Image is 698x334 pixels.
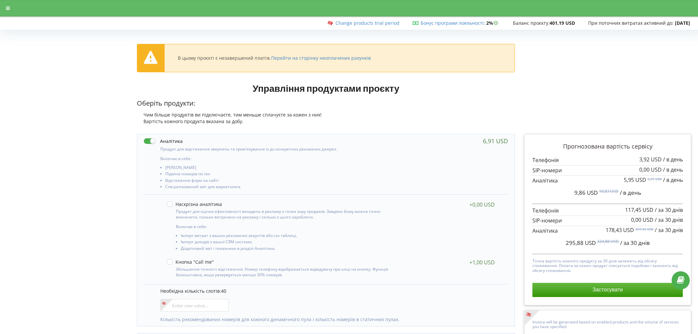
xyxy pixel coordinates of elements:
[160,146,399,152] p: Продукт для відстеження звернень та прив'язування їх до конкретних рекламних джерел.
[532,318,683,329] p: Invoice will be generated based on enabled products and the volume of services you have specified
[631,216,653,223] span: 0,00 USD
[165,172,399,178] li: Підміна номерів по гео
[486,20,500,26] strong: 2%
[597,239,619,244] sup: 324,88 USD
[165,178,399,184] li: Відстеження форм на сайті
[655,206,683,214] span: / за 30 днів
[532,142,683,151] p: Прогнозована вартість сервісу
[137,112,515,118] div: Чим більше продуктів ви підключаєте, тим меньше сплачуєте за кожен з них!
[469,201,495,208] div: +0,00 USD
[639,156,662,163] span: 3,92 USD
[635,227,653,231] sup: 207,43 USD
[181,246,397,252] li: Додатковий звіт і показники в розділі Аналітика.
[625,206,653,214] span: 117,45 USD
[176,266,397,278] p: Збільшення точності відстеження. Номер телефону відображається відвідувачу при кліці на кнопку. Ф...
[599,188,619,194] sup: 10,83 USD
[144,138,183,145] label: Аналітика
[532,177,683,184] p: Аналітика
[532,207,683,215] p: Телефонія
[532,227,683,235] p: Аналітика
[137,118,515,125] div: Вартість кожного продукта вказана за добу.
[469,259,495,266] div: +1,00 USD
[513,20,550,26] span: Баланс проєкту:
[663,156,683,163] span: / в день
[624,176,646,184] span: 5,95 USD
[160,288,501,294] p: Необхідна кількість слотів:
[620,189,641,196] span: / в день
[221,288,226,294] span: 40
[335,20,399,26] a: Change products trial period
[574,189,598,196] span: 9,86 USD
[639,166,662,173] span: 0,00 USD
[181,233,397,240] li: Імпорт витрат з ваших рекламних акаунтів або csv таблиці,
[178,55,371,61] div: В цьому проєкті є незавершений платіж.
[675,20,690,26] strong: [DATE]
[532,217,683,224] p: SIP-номери
[165,165,399,172] li: [PERSON_NAME]
[550,20,575,26] strong: 401,19 USD
[137,82,515,94] h1: Управління продуктами проєкту
[655,226,683,234] span: / за 30 днів
[271,55,371,61] a: Перейти на сторінку неоплачених рахунків
[165,184,399,191] li: Спеціалізований звіт для маркетолога
[532,156,683,164] p: Телефонія
[606,226,634,234] span: 178,43 USD
[137,99,515,108] p: Оберіть продукти:
[532,257,683,273] p: Точна вартість кожного продукту за 30 днів залежить від обсягу споживання. Оплата за кожен продук...
[176,209,397,220] p: Продукт для оцінки ефективності вкладень в рекламу з точки зору продажів. Завдяки йому можна точн...
[532,167,683,174] p: SIP-номери
[648,177,662,181] sup: 6,91 USD
[663,166,683,173] span: / в день
[620,239,650,247] span: / за 30 днів
[176,224,397,229] p: Включає в себе:
[663,176,683,184] span: / в день
[532,283,683,297] button: Застосувати
[421,20,484,26] a: Бонус програми лояльності
[181,240,397,246] li: Імпорт доходів з вашої CRM системи,
[160,316,501,323] p: Кількість рекомендованих номерів для кожного динамічного пула і кількість номерів в статичних пулах.
[588,20,674,26] span: При поточних витратах активний до:
[483,138,508,144] div: 6,91 USD
[167,259,214,265] label: Кнопка "Call me"
[160,299,229,312] input: Enter new value...
[421,20,485,26] span: :
[655,216,683,223] span: / за 30 днів
[167,201,222,207] label: Наскрізна аналітика
[566,239,596,247] span: 295,88 USD
[160,156,399,161] p: Включає в себе:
